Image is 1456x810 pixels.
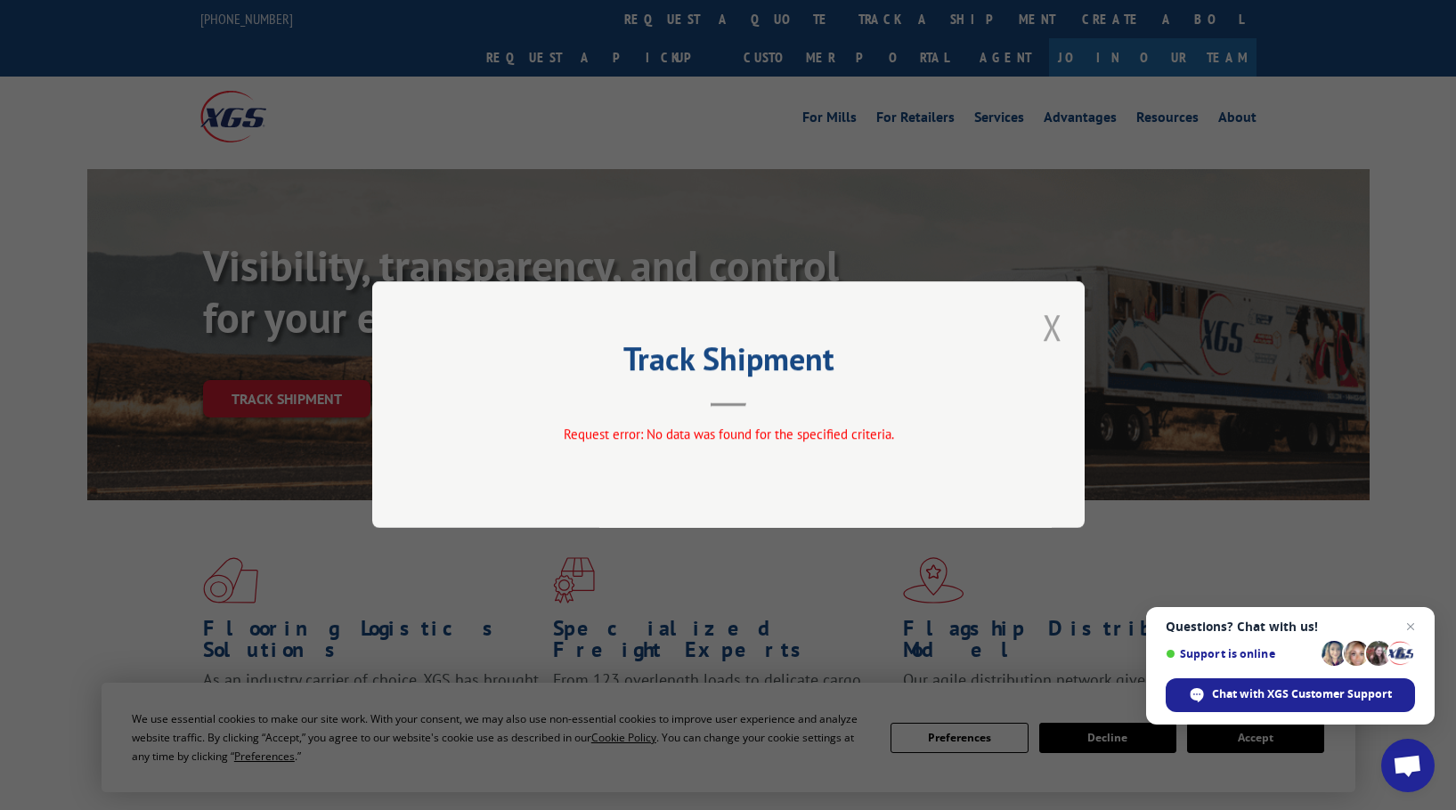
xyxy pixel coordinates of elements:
[1166,678,1415,712] div: Chat with XGS Customer Support
[1212,686,1392,702] span: Chat with XGS Customer Support
[461,346,996,380] h2: Track Shipment
[1166,620,1415,634] span: Questions? Chat with us!
[1043,304,1062,351] button: Close modal
[1166,647,1315,660] span: Support is online
[563,426,893,443] span: Request error: No data was found for the specified criteria.
[1381,739,1435,792] div: Open chat
[1400,616,1421,637] span: Close chat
